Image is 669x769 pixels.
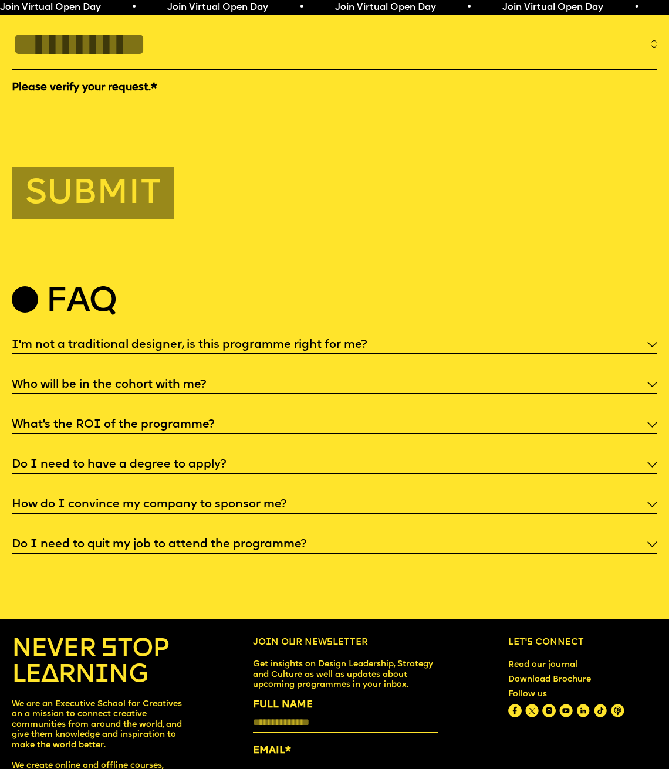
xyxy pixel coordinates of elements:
h6: Join our newsletter [253,637,438,648]
h5: Do I need to have a degree to apply? [12,459,226,470]
div: Follow us [508,689,624,699]
h5: Who will be in the cohort with me? [12,379,206,391]
span: • [634,3,639,12]
h5: What’s the ROI of the programme? [12,419,214,431]
h5: I'm not a traditional designer, is this programme right for me? [12,339,367,351]
p: Get insights on Design Leadership, Strategy and Culture as well as updates about upcoming program... [253,659,438,690]
a: Download Brochure [504,670,596,689]
span: • [299,3,304,12]
a: Read our journal [504,655,582,675]
label: Please verify your request. [12,80,657,95]
h4: NEVER STOP LEARNING [12,637,184,688]
span: • [131,3,137,12]
iframe: reCAPTCHA [12,99,190,144]
h5: How do I convince my company to sponsor me? [12,499,286,510]
label: FULL NAME [253,697,438,713]
label: EMAIL [253,743,438,758]
h2: Faq [46,288,117,317]
h5: Do I need to quit my job to attend the programme? [12,538,306,550]
h6: Let’s connect [508,637,657,648]
span: • [467,3,472,12]
button: Submit [12,167,175,218]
